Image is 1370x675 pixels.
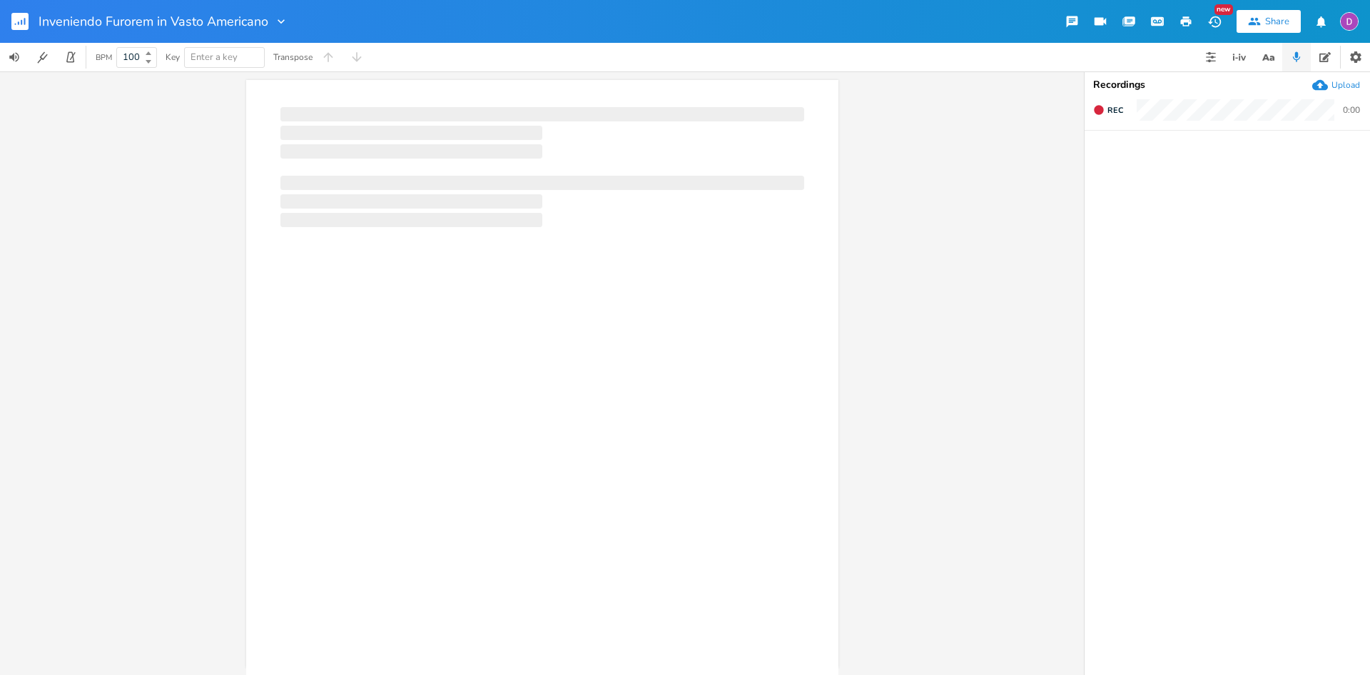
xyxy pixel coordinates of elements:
div: New [1214,4,1233,15]
div: Share [1265,15,1289,28]
div: Upload [1331,79,1360,91]
div: Key [166,53,180,61]
div: Recordings [1093,80,1361,90]
button: Share [1237,10,1301,33]
button: Rec [1087,99,1129,121]
button: Upload [1312,77,1360,93]
span: Enter a key [191,51,238,64]
div: Transpose [273,53,313,61]
span: Rec [1107,105,1123,116]
img: Dylan [1340,12,1359,31]
div: BPM [96,54,112,61]
button: New [1200,9,1229,34]
div: 0:00 [1343,106,1360,114]
span: Inveniendo Furorem in Vasto Americano [39,15,268,28]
